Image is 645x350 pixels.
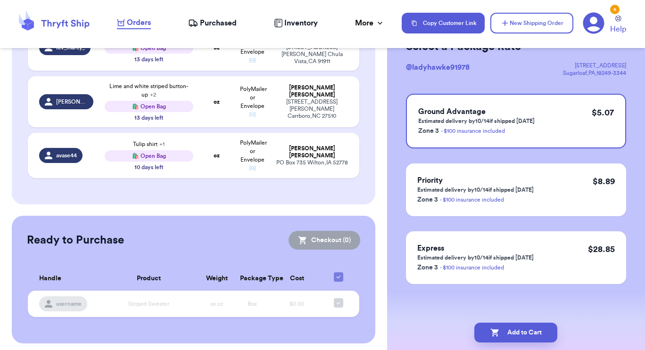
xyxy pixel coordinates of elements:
div: More [355,17,385,29]
div: 🛍️ Open Bag [105,150,193,162]
span: xx oz [210,301,223,307]
div: Sugarloaf , PA , 18249-3344 [563,69,626,77]
span: Express [417,244,444,252]
span: Zone 3 [417,264,438,271]
span: Zone 3 [417,196,438,203]
a: - $100 insurance included [440,197,504,203]
p: $ 8.89 [593,175,615,188]
span: Lime and white striped button-up [109,83,188,98]
h2: Ready to Purchase [27,233,124,248]
span: $0.00 [289,301,304,307]
span: Box [248,301,257,307]
div: [STREET_ADDRESS] [563,62,626,69]
span: PolyMailer or Envelope ✉️ [240,140,267,171]
th: Cost [270,267,323,291]
a: 6 [583,12,604,34]
strong: oz [214,99,220,105]
button: Copy Customer Link [402,13,485,33]
div: 10 days left [134,163,163,171]
div: [PERSON_NAME] [PERSON_NAME] [276,145,348,159]
span: Purchased [200,17,237,29]
span: avase44 [56,152,77,159]
p: Estimated delivery by 10/14 if shipped [DATE] [417,186,534,194]
button: New Shipping Order [490,13,573,33]
strong: oz [214,153,220,158]
div: [STREET_ADDRESS][PERSON_NAME] Chula Vista , CA 91911 [276,44,348,65]
span: Orders [127,17,151,28]
button: Add to Cart [474,323,557,342]
span: Help [610,24,626,35]
span: Tulip shirt [133,141,165,147]
span: + 2 [150,92,156,98]
a: Inventory [274,17,318,29]
span: PolyMailer or Envelope ✉️ [240,86,267,117]
p: Estimated delivery by 10/14 if shipped [DATE] [417,254,534,261]
span: [PERSON_NAME] [56,98,88,106]
a: - $100 insurance included [440,265,504,270]
div: [PERSON_NAME] [PERSON_NAME] [276,84,348,98]
span: Zone 3 [418,128,439,134]
button: Checkout (0) [289,231,360,250]
p: Estimated delivery by 10/14 if shipped [DATE] [418,117,535,125]
th: Package Type [234,267,270,291]
a: Purchased [188,17,237,29]
a: Orders [117,17,151,29]
span: Striped Sweater [128,301,169,307]
strong: oz [214,45,220,50]
div: 13 days left [134,114,163,122]
span: Priority [417,177,443,184]
span: PolyMailer or Envelope ✉️ [240,32,267,63]
p: $ 28.85 [588,243,615,256]
p: $ 5.07 [592,106,614,119]
span: Handle [39,274,61,284]
span: @ ladyhawke91978 [406,64,470,71]
span: Inventory [284,17,318,29]
div: PO Box 735 Wilton , IA 52778 [276,159,348,166]
a: Help [610,16,626,35]
th: Product [99,267,199,291]
div: 13 days left [134,56,163,63]
a: - $100 insurance included [441,128,505,134]
span: username [56,300,82,308]
span: Ground Advantage [418,108,486,115]
div: 🛍️ Open Bag [105,101,193,112]
div: 6 [610,5,620,14]
span: + 1 [159,141,165,147]
div: [STREET_ADDRESS][PERSON_NAME] Carrboro , NC 27510 [276,98,348,120]
th: Weight [199,267,235,291]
